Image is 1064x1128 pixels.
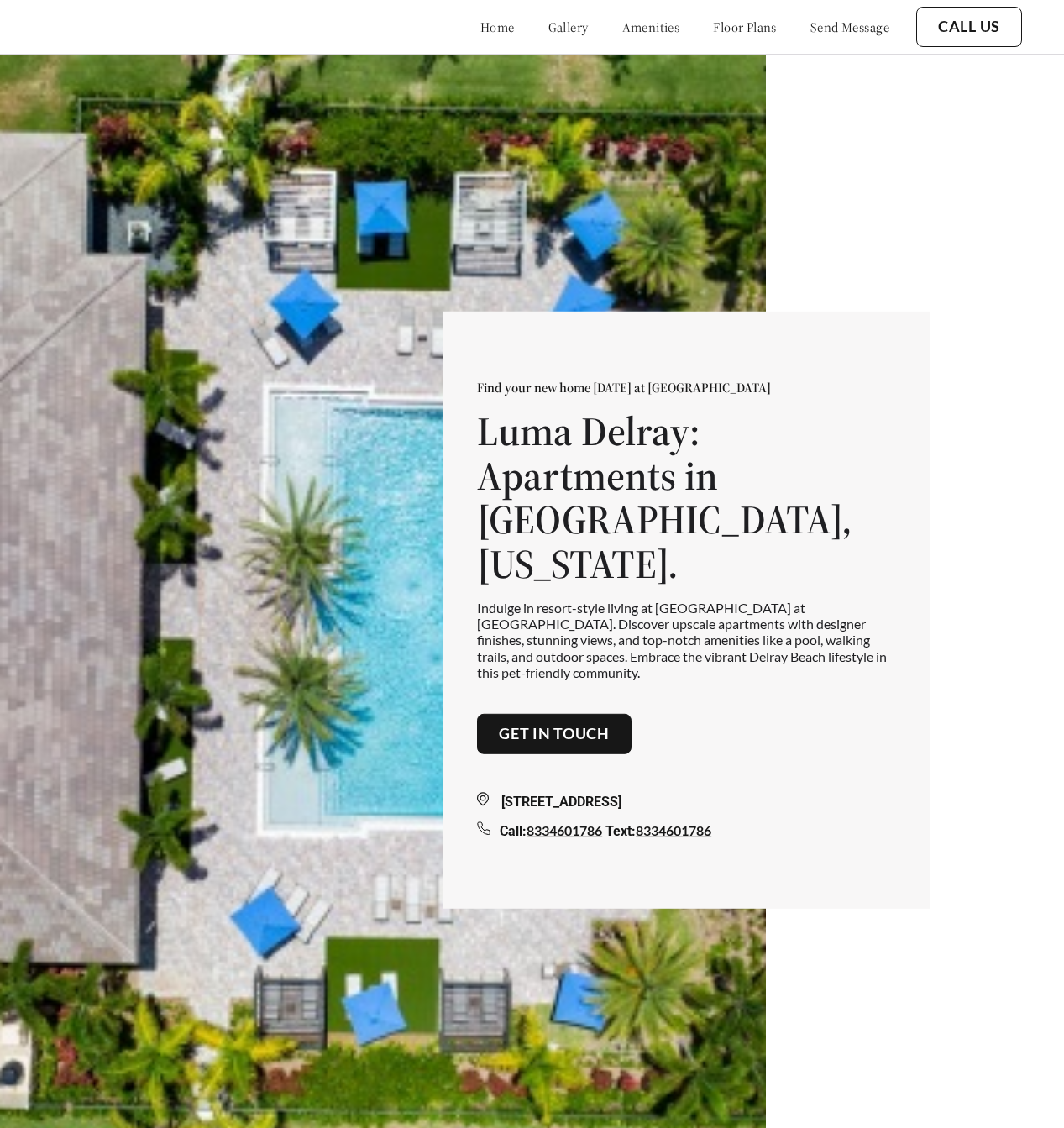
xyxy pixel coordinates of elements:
[548,18,589,35] a: gallery
[480,18,515,35] a: home
[713,18,777,35] a: floor plans
[477,409,897,586] h1: Luma Delray: Apartments in [GEOGRAPHIC_DATA], [US_STATE].
[477,714,632,754] button: Get in touch
[477,379,897,396] p: Find your new home [DATE] at [GEOGRAPHIC_DATA]
[477,791,897,811] div: [STREET_ADDRESS]
[636,821,711,837] a: 8334601786
[477,600,897,680] p: Indulge in resort-style living at [GEOGRAPHIC_DATA] at [GEOGRAPHIC_DATA]. Discover upscale apartm...
[938,18,1000,36] a: Call Us
[527,821,602,837] a: 8334601786
[500,822,527,838] span: Call:
[622,18,680,35] a: amenities
[499,725,610,743] a: Get in touch
[605,822,636,838] span: Text:
[810,18,889,35] a: send message
[916,7,1022,47] button: Call Us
